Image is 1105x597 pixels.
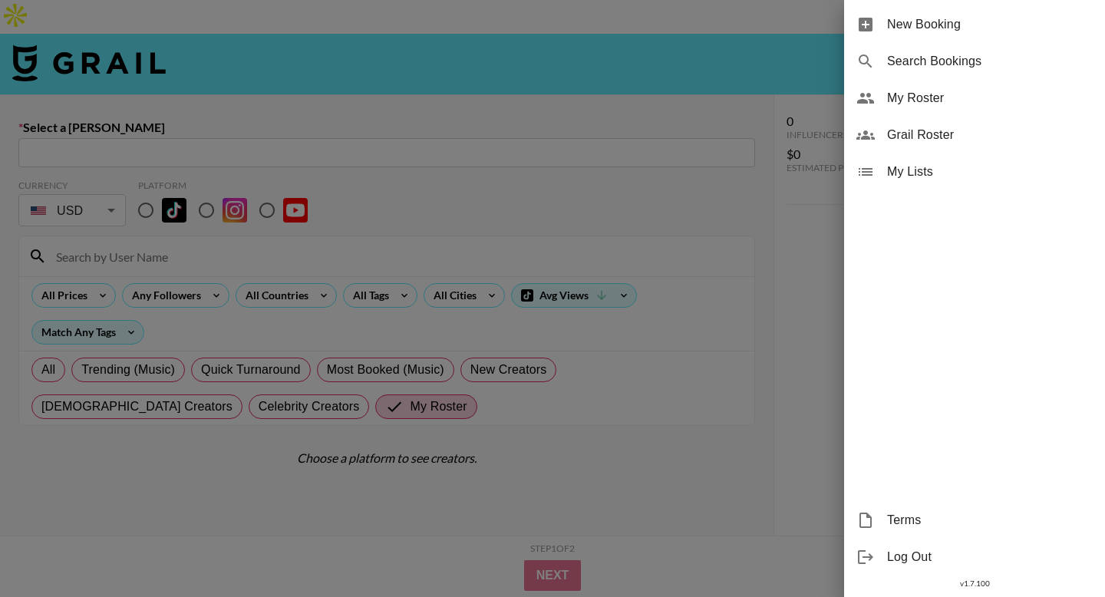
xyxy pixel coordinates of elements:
[887,126,1093,144] span: Grail Roster
[887,52,1093,71] span: Search Bookings
[844,153,1105,190] div: My Lists
[887,511,1093,529] span: Terms
[844,117,1105,153] div: Grail Roster
[844,43,1105,80] div: Search Bookings
[887,163,1093,181] span: My Lists
[844,80,1105,117] div: My Roster
[887,548,1093,566] span: Log Out
[887,15,1093,34] span: New Booking
[887,89,1093,107] span: My Roster
[844,576,1105,592] div: v 1.7.100
[844,6,1105,43] div: New Booking
[844,539,1105,576] div: Log Out
[844,502,1105,539] div: Terms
